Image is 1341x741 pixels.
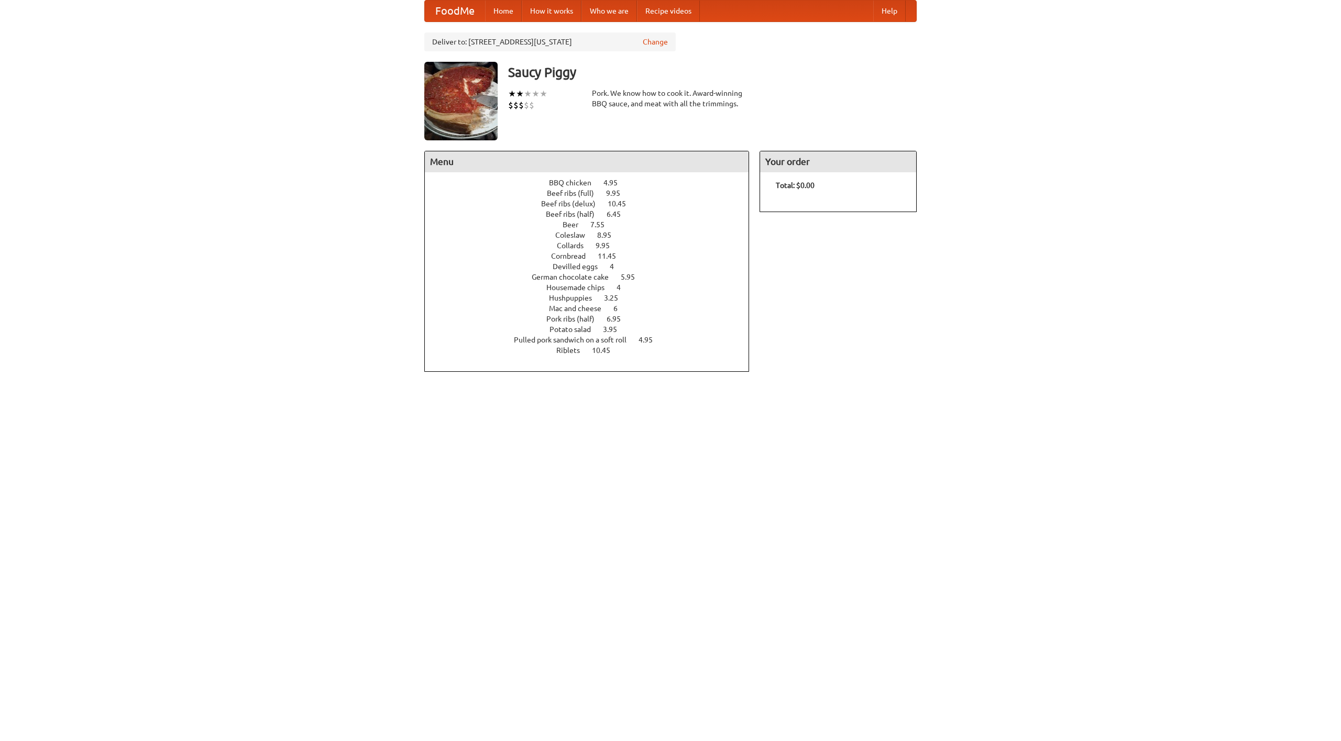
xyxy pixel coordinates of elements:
a: Mac and cheese 6 [549,304,637,313]
span: Pork ribs (half) [546,315,605,323]
h3: Saucy Piggy [508,62,917,83]
span: Beef ribs (half) [546,210,605,218]
li: $ [513,99,519,111]
span: Mac and cheese [549,304,612,313]
span: 9.95 [596,241,620,250]
span: 3.95 [603,325,628,334]
span: 7.55 [590,220,615,229]
span: Riblets [556,346,590,355]
span: 6.95 [607,315,631,323]
a: FoodMe [425,1,485,21]
span: 3.25 [604,294,629,302]
span: 8.95 [597,231,622,239]
li: ★ [532,88,540,99]
span: BBQ chicken [549,179,602,187]
a: Recipe videos [637,1,700,21]
span: Collards [557,241,594,250]
b: Total: $0.00 [776,181,815,190]
a: Beef ribs (half) 6.45 [546,210,640,218]
a: German chocolate cake 5.95 [532,273,654,281]
a: Potato salad 3.95 [549,325,636,334]
span: Beef ribs (delux) [541,200,606,208]
h4: Your order [760,151,916,172]
span: Devilled eggs [553,262,608,271]
li: ★ [524,88,532,99]
a: Riblets 10.45 [556,346,630,355]
span: Pulled pork sandwich on a soft roll [514,336,637,344]
img: angular.jpg [424,62,498,140]
li: $ [519,99,524,111]
a: Home [485,1,522,21]
a: Cornbread 11.45 [551,252,635,260]
span: 4 [617,283,631,292]
span: German chocolate cake [532,273,619,281]
a: How it works [522,1,581,21]
li: $ [524,99,529,111]
a: Help [873,1,906,21]
h4: Menu [425,151,749,172]
span: 10.45 [592,346,621,355]
span: Cornbread [551,252,596,260]
a: Coleslaw 8.95 [555,231,631,239]
span: Potato salad [549,325,601,334]
a: Pork ribs (half) 6.95 [546,315,640,323]
a: Pulled pork sandwich on a soft roll 4.95 [514,336,672,344]
span: Coleslaw [555,231,596,239]
a: Beef ribs (full) 9.95 [547,189,640,197]
li: $ [508,99,513,111]
li: ★ [508,88,516,99]
a: Beer 7.55 [563,220,624,229]
span: Beef ribs (full) [547,189,604,197]
a: Hushpuppies 3.25 [549,294,637,302]
span: 4 [610,262,624,271]
a: Beef ribs (delux) 10.45 [541,200,645,208]
div: Deliver to: [STREET_ADDRESS][US_STATE] [424,32,676,51]
span: 10.45 [608,200,636,208]
span: 9.95 [606,189,631,197]
span: Housemade chips [546,283,615,292]
span: 4.95 [639,336,663,344]
div: Pork. We know how to cook it. Award-winning BBQ sauce, and meat with all the trimmings. [592,88,749,109]
li: ★ [516,88,524,99]
a: Devilled eggs 4 [553,262,633,271]
span: 11.45 [598,252,626,260]
a: Collards 9.95 [557,241,629,250]
span: 5.95 [621,273,645,281]
span: Hushpuppies [549,294,602,302]
span: 6.45 [607,210,631,218]
a: Who we are [581,1,637,21]
a: BBQ chicken 4.95 [549,179,637,187]
span: 6 [613,304,628,313]
span: Beer [563,220,589,229]
a: Housemade chips 4 [546,283,640,292]
a: Change [643,37,668,47]
li: ★ [540,88,547,99]
li: $ [529,99,534,111]
span: 4.95 [603,179,628,187]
